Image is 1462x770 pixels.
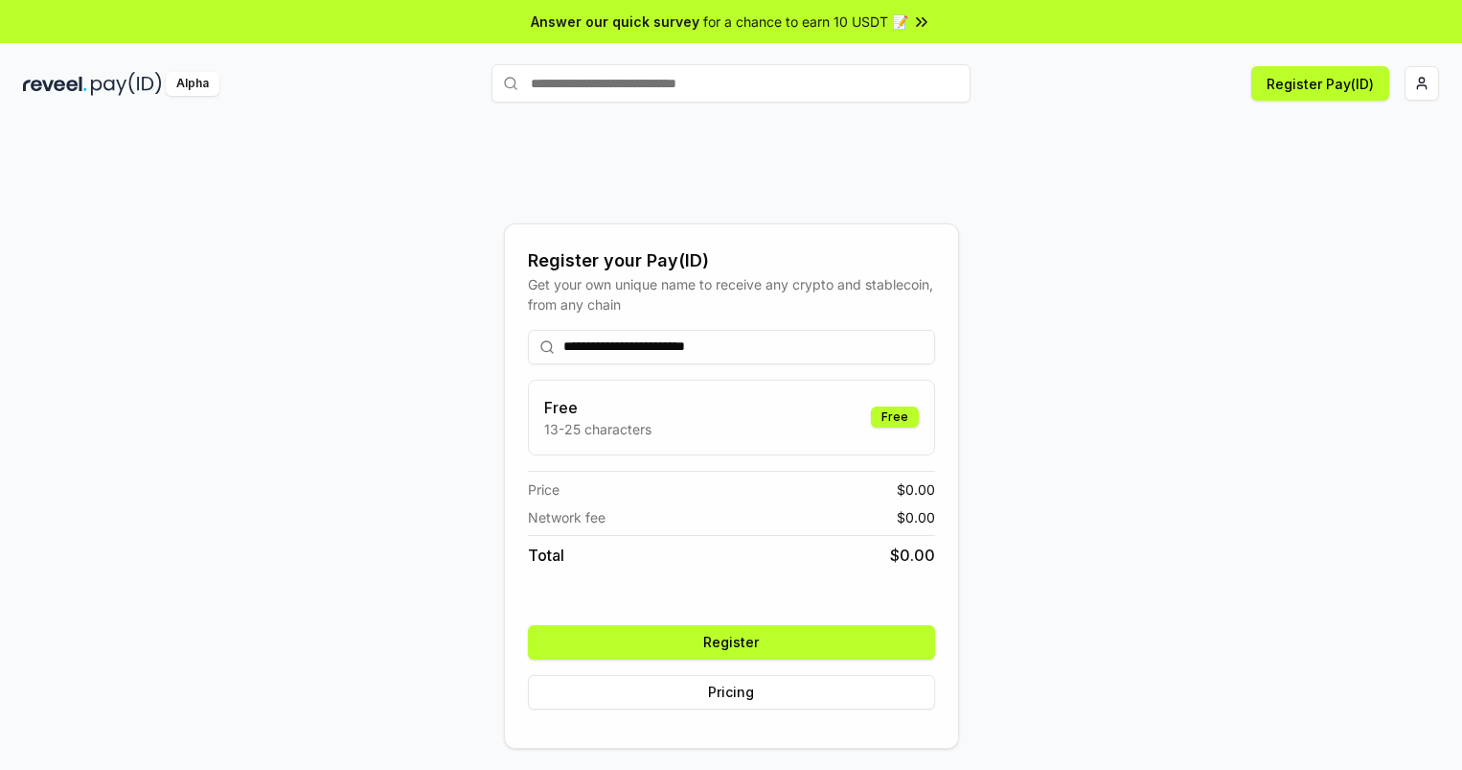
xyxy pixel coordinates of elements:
[1251,66,1389,101] button: Register Pay(ID)
[890,544,935,567] span: $ 0.00
[528,675,935,710] button: Pricing
[528,507,605,527] span: Network fee
[531,12,699,32] span: Answer our quick survey
[703,12,908,32] span: for a chance to earn 10 USDT 📝
[528,625,935,660] button: Register
[897,479,935,500] span: $ 0.00
[897,507,935,527] span: $ 0.00
[23,72,87,96] img: reveel_dark
[91,72,162,96] img: pay_id
[528,247,935,274] div: Register your Pay(ID)
[871,407,919,428] div: Free
[166,72,219,96] div: Alpha
[528,274,935,315] div: Get your own unique name to receive any crypto and stablecoin, from any chain
[528,479,560,500] span: Price
[528,544,564,567] span: Total
[544,396,651,419] h3: Free
[544,419,651,439] p: 13-25 characters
